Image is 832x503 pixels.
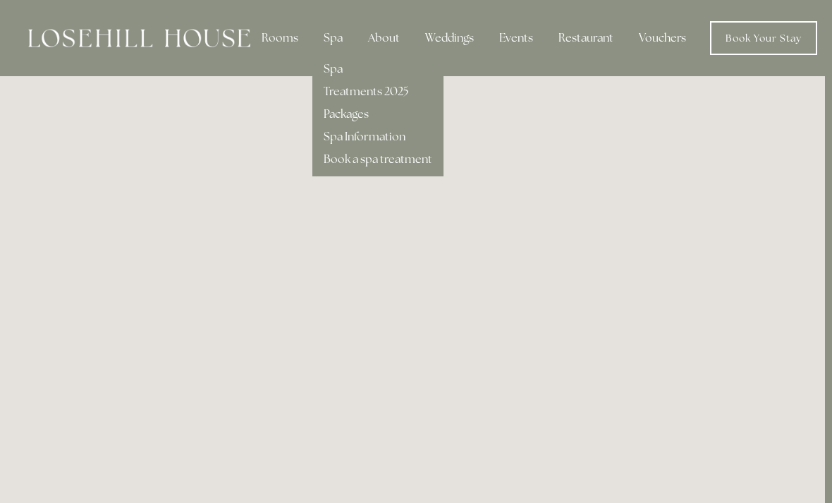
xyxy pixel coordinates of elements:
a: Book Your Stay [710,21,817,55]
div: Restaurant [547,24,625,52]
a: Book a spa treatment [324,152,432,166]
img: Losehill House [28,29,250,47]
div: Rooms [250,24,310,52]
a: Spa [324,61,343,76]
a: Packages [324,107,369,121]
a: Spa Information [324,129,405,144]
a: Treatments 2025 [324,84,408,99]
div: About [357,24,411,52]
a: Vouchers [628,24,697,52]
div: Weddings [414,24,485,52]
div: Spa [312,24,354,52]
div: Events [488,24,544,52]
